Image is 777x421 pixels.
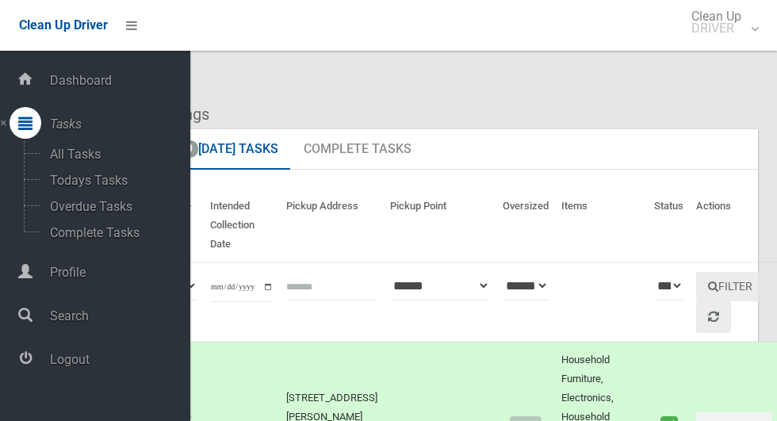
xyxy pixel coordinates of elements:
span: Clean Up [683,10,757,34]
th: Items [555,189,648,262]
a: 59[DATE] Tasks [161,129,290,170]
span: All Tasks [45,147,177,162]
span: Search [45,308,190,323]
th: Status [648,189,690,262]
th: Pickup Point [384,189,496,262]
span: Dashboard [45,73,190,88]
span: Clean Up Driver [19,17,108,33]
span: Profile [45,265,190,280]
span: Todays Tasks [45,173,177,188]
th: Intended Collection Date [204,189,280,262]
span: Logout [45,352,190,367]
small: DRIVER [691,22,741,34]
span: Complete Tasks [45,225,177,240]
a: Complete Tasks [292,129,423,170]
span: Overdue Tasks [45,199,177,214]
th: Oversized [496,189,555,262]
a: Clean Up Driver [19,13,108,37]
span: Tasks [45,117,190,132]
th: Pickup Address [280,189,384,262]
button: Filter [696,272,764,301]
